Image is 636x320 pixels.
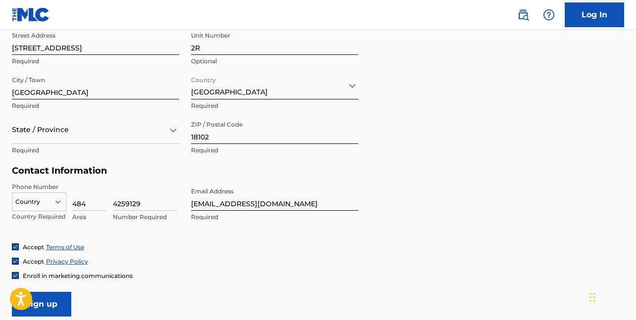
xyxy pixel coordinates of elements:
[517,9,529,21] img: search
[539,5,559,25] div: Help
[191,213,358,222] p: Required
[12,244,18,250] img: checkbox
[12,273,18,278] img: checkbox
[191,57,358,66] p: Optional
[12,292,71,317] input: Sign up
[12,101,179,110] p: Required
[46,258,88,265] a: Privacy Policy
[12,165,358,177] h5: Contact Information
[513,5,533,25] a: Public Search
[191,73,358,97] div: [GEOGRAPHIC_DATA]
[191,146,358,155] p: Required
[543,9,555,21] img: help
[23,243,44,251] span: Accept
[23,258,44,265] span: Accept
[72,213,107,222] p: Area
[589,282,595,312] div: Drag
[191,70,216,85] label: Country
[46,243,84,251] a: Terms of Use
[12,7,50,22] img: MLC Logo
[12,212,66,221] p: Country Required
[23,272,133,279] span: Enroll in marketing communications
[12,258,18,264] img: checkbox
[191,101,358,110] p: Required
[113,213,177,222] p: Number Required
[587,273,636,320] iframe: Chat Widget
[12,146,179,155] p: Required
[12,57,179,66] p: Required
[565,2,624,27] a: Log In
